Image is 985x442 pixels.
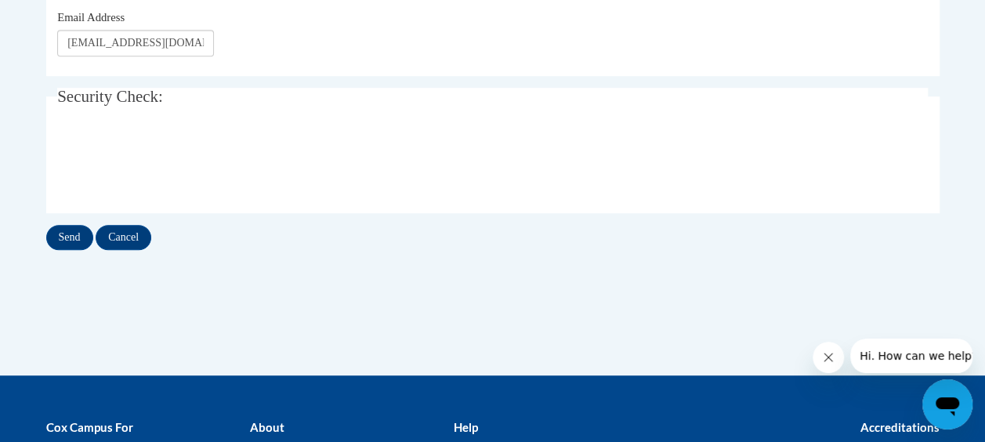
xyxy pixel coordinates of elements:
[57,87,163,106] span: Security Check:
[46,420,133,434] b: Cox Campus For
[96,225,151,250] input: Cancel
[813,342,844,373] iframe: Close message
[860,420,940,434] b: Accreditations
[9,11,127,24] span: Hi. How can we help?
[922,379,972,429] iframe: Button to launch messaging window
[850,339,972,373] iframe: Message from company
[249,420,284,434] b: About
[46,225,93,250] input: Send
[57,30,214,56] input: Email
[57,11,125,24] span: Email Address
[453,420,477,434] b: Help
[57,132,295,194] iframe: reCAPTCHA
